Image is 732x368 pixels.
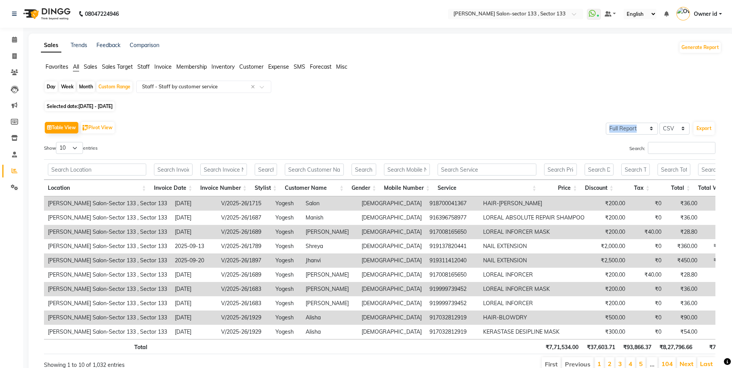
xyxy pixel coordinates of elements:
[302,196,358,211] td: Salon
[154,164,193,176] input: Search Invoice Date
[239,63,264,70] span: Customer
[639,360,643,368] a: 5
[302,282,358,296] td: [PERSON_NAME]
[581,180,617,196] th: Discount: activate to sort column ascending
[661,360,673,368] a: 104
[358,311,426,325] td: [DEMOGRAPHIC_DATA]
[137,63,150,70] span: Staff
[217,239,272,253] td: V/2025-26/1789
[426,311,479,325] td: 917032812919
[544,164,577,176] input: Search Price
[268,63,289,70] span: Expense
[171,253,217,268] td: 2025-09-20
[302,239,358,253] td: Shreya
[20,3,73,25] img: logo
[358,211,426,225] td: [DEMOGRAPHIC_DATA]
[272,253,302,268] td: Yogesh
[272,325,302,339] td: Yogesh
[426,325,479,339] td: 917032812919
[665,211,701,225] td: ₹36.00
[46,63,68,70] span: Favorites
[45,101,115,111] span: Selected date:
[384,164,430,176] input: Search Mobile Number
[217,296,272,311] td: V/2025-26/1683
[665,296,701,311] td: ₹36.00
[44,196,171,211] td: [PERSON_NAME] Salon-Sector 133 , Sector 133
[171,311,217,325] td: [DATE]
[588,196,629,211] td: ₹200.00
[217,253,272,268] td: V/2025-26/1897
[358,296,426,311] td: [DEMOGRAPHIC_DATA]
[588,239,629,253] td: ₹2,000.00
[45,122,78,133] button: Table View
[44,211,171,225] td: [PERSON_NAME] Salon-Sector 133 , Sector 133
[479,225,588,239] td: LOREAL INFORCER MASK
[680,42,721,53] button: Generate Report
[665,225,701,239] td: ₹28.80
[629,253,665,268] td: ₹0
[426,253,479,268] td: 919311412040
[44,253,171,268] td: [PERSON_NAME] Salon-Sector 133 , Sector 133
[629,142,715,154] label: Search:
[211,63,235,70] span: Inventory
[302,253,358,268] td: Jhanvi
[479,311,588,325] td: HAIR-BLOWDRY
[251,83,257,91] span: Clear all
[285,164,344,176] input: Search Customer Name
[358,225,426,239] td: [DEMOGRAPHIC_DATA]
[45,81,57,92] div: Day
[426,196,479,211] td: 918700041367
[59,81,76,92] div: Week
[597,360,601,368] a: 1
[358,282,426,296] td: [DEMOGRAPHIC_DATA]
[272,282,302,296] td: Yogesh
[585,164,614,176] input: Search Discount
[629,282,665,296] td: ₹0
[629,268,665,282] td: ₹40.00
[272,296,302,311] td: Yogesh
[665,325,701,339] td: ₹54.00
[629,325,665,339] td: ₹0
[380,180,434,196] th: Mobile Number: activate to sort column ascending
[655,339,696,354] th: ₹8,27,796.66
[84,63,97,70] span: Sales
[588,282,629,296] td: ₹200.00
[479,253,588,268] td: NAIL EXTENSION
[348,180,380,196] th: Gender: activate to sort column ascending
[56,142,83,154] select: Showentries
[665,239,701,253] td: ₹360.00
[588,268,629,282] td: ₹200.00
[479,268,588,282] td: LOREAL INFORCER
[217,268,272,282] td: V/2025-26/1689
[77,81,95,92] div: Month
[41,39,61,52] a: Sales
[479,282,588,296] td: LOREAL INFORCER MASK
[73,63,79,70] span: All
[629,360,632,368] a: 4
[44,142,98,154] label: Show entries
[302,325,358,339] td: Alisha
[272,225,302,239] td: Yogesh
[154,63,172,70] span: Invoice
[81,122,115,133] button: Pivot View
[588,253,629,268] td: ₹2,500.00
[85,3,119,25] b: 08047224946
[217,325,272,339] td: V/2025-26/1929
[479,239,588,253] td: NAIL EXTENSION
[44,339,151,354] th: Total
[479,296,588,311] td: LOREAL INFORCER
[629,225,665,239] td: ₹40.00
[629,296,665,311] td: ₹0
[588,296,629,311] td: ₹200.00
[541,339,582,354] th: ₹7,71,534.00
[426,268,479,282] td: 917008165650
[150,180,196,196] th: Invoice Date: activate to sort column ascending
[479,196,588,211] td: HAIR-[PERSON_NAME]
[302,268,358,282] td: [PERSON_NAME]
[434,180,540,196] th: Service: activate to sort column ascending
[272,239,302,253] td: Yogesh
[48,164,146,176] input: Search Location
[665,268,701,282] td: ₹28.80
[96,81,132,92] div: Custom Range
[171,225,217,239] td: [DATE]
